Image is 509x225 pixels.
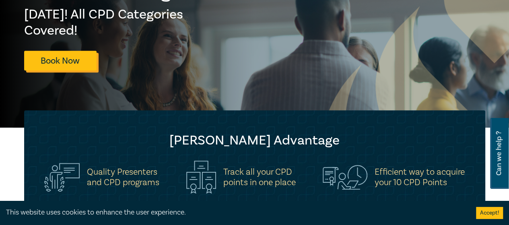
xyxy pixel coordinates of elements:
[495,123,503,184] span: Can we help ?
[6,207,464,218] div: This website uses cookies to enhance the user experience.
[223,167,296,188] h5: Track all your CPD points in one place
[87,167,159,188] h5: Quality Presenters and CPD programs
[375,167,465,188] h5: Efficient way to acquire your 10 CPD Points
[24,6,204,39] h2: [DATE]! All CPD Categories Covered!
[24,51,97,70] a: Book Now
[186,161,216,194] img: Track all your CPD<br>points in one place
[323,165,367,189] img: Efficient way to acquire<br>your 10 CPD Points
[476,207,503,219] button: Accept cookies
[44,163,80,192] img: Quality Presenters<br>and CPD programs
[40,132,469,149] h2: [PERSON_NAME] Advantage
